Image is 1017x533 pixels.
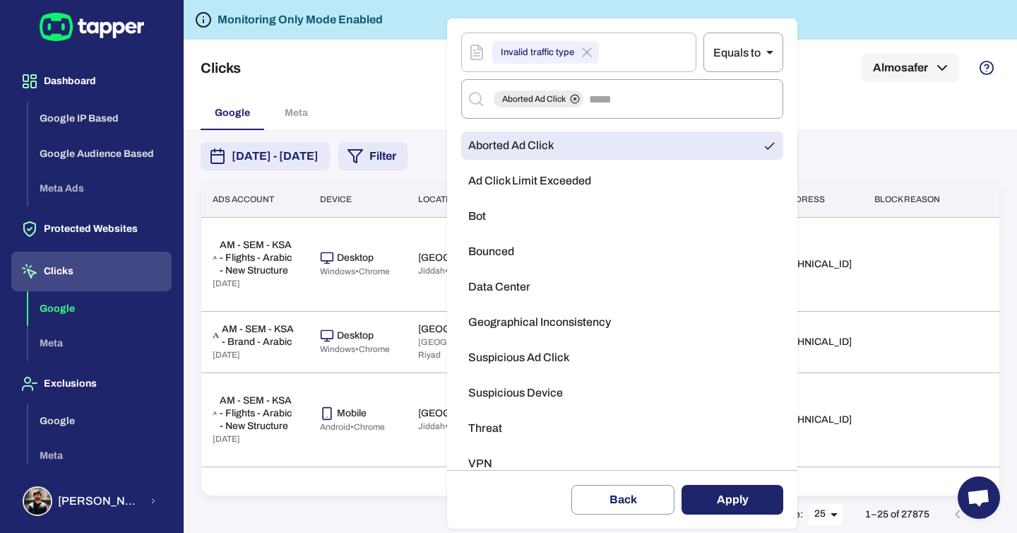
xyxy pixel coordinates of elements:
span: Ad Click Limit Exceeded [468,174,591,188]
button: Back [571,485,674,515]
span: Suspicious Ad Click [468,351,569,365]
span: Invalid traffic type [492,45,583,61]
span: Bounced [468,245,514,259]
span: Data Center [468,280,530,294]
div: Aborted Ad Click [494,90,583,107]
div: Invalid traffic type [492,41,599,64]
span: Suspicious Device [468,386,563,400]
a: Open chat [958,476,1000,519]
span: Bot [468,209,486,223]
span: Geographical Inconsistency [468,315,611,329]
button: Apply [682,485,783,515]
span: Aborted Ad Click [468,139,554,153]
span: VPN [468,457,492,471]
span: Aborted Ad Click [494,93,574,105]
div: Equals to [703,33,783,72]
span: Threat [468,421,502,435]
